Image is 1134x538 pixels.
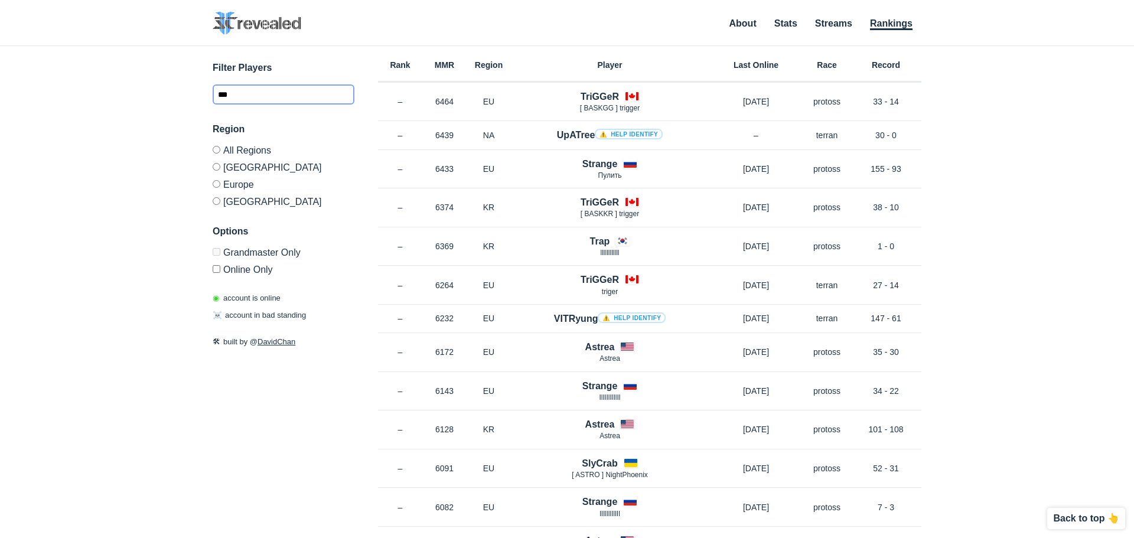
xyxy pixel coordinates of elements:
p: – [378,240,422,252]
h6: MMR [422,61,467,69]
p: 6433 [422,163,467,175]
h4: TriGGeR [581,90,619,103]
p: [DATE] [709,201,803,213]
span: Astrea [599,432,620,440]
a: ⚠️ Help identify [595,129,663,139]
label: Only Show accounts currently in Grandmaster [213,248,354,260]
input: Online Only [213,265,220,273]
span: lIllIllIllIl [599,510,620,518]
p: [DATE] [709,279,803,291]
p: 6439 [422,129,467,141]
p: 30 - 0 [850,129,921,141]
p: protoss [803,423,850,435]
h4: TriGGeR [581,195,619,209]
p: [DATE] [709,423,803,435]
span: 🛠 [213,337,220,346]
p: – [378,201,422,213]
h6: Record [850,61,921,69]
p: account in bad standing [213,309,306,321]
input: [GEOGRAPHIC_DATA] [213,163,220,171]
input: All Regions [213,146,220,154]
h4: TriGGeR [581,273,619,286]
p: terran [803,279,850,291]
p: EU [467,462,511,474]
input: Europe [213,180,220,188]
a: Stats [774,18,797,28]
p: 52 - 31 [850,462,921,474]
span: Пулить [598,171,622,180]
h6: Rank [378,61,422,69]
p: NA [467,129,511,141]
p: 6464 [422,96,467,107]
h3: Filter Players [213,61,354,75]
p: terran [803,312,850,324]
a: About [729,18,757,28]
span: [ BASKGG ] trigger [580,104,640,112]
h4: Astrea [585,340,615,354]
a: Rankings [870,18,913,30]
h4: SlyCrab [582,457,617,470]
a: Streams [815,18,852,28]
h4: Strange [582,379,618,393]
p: [DATE] [709,312,803,324]
p: 147 - 61 [850,312,921,324]
p: protoss [803,240,850,252]
p: KR [467,423,511,435]
p: 6082 [422,501,467,513]
h6: Race [803,61,850,69]
p: protoss [803,385,850,397]
input: [GEOGRAPHIC_DATA] [213,197,220,205]
h4: Strange [582,495,618,508]
p: – [378,501,422,513]
p: 6143 [422,385,467,397]
p: 6374 [422,201,467,213]
span: ☠️ [213,311,222,319]
p: 34 - 22 [850,385,921,397]
label: [GEOGRAPHIC_DATA] [213,158,354,175]
p: EU [467,346,511,358]
p: – [378,385,422,397]
p: KR [467,240,511,252]
p: protoss [803,163,850,175]
p: Back to top 👆 [1053,514,1119,523]
label: Europe [213,175,354,193]
p: 6128 [422,423,467,435]
h6: Player [511,61,709,69]
a: DavidChan [258,337,295,346]
p: 27 - 14 [850,279,921,291]
p: 6172 [422,346,467,358]
p: [DATE] [709,501,803,513]
h4: UpATree [557,128,663,142]
h4: Trap [590,234,610,248]
p: protoss [803,96,850,107]
p: account is online [213,292,281,304]
label: [GEOGRAPHIC_DATA] [213,193,354,207]
img: SC2 Revealed [213,12,301,35]
p: 6232 [422,312,467,324]
span: [ BASKKR ] trigger [581,210,639,218]
p: protoss [803,346,850,358]
p: EU [467,501,511,513]
p: 38 - 10 [850,201,921,213]
h6: Region [467,61,511,69]
p: protoss [803,462,850,474]
p: – [378,279,422,291]
span: IlIlIlIlIlIl [599,393,621,402]
p: KR [467,201,511,213]
p: [DATE] [709,462,803,474]
h6: Last Online [709,61,803,69]
p: [DATE] [709,163,803,175]
p: – [378,346,422,358]
p: EU [467,279,511,291]
label: Only show accounts currently laddering [213,260,354,275]
p: 7 - 3 [850,501,921,513]
a: ⚠️ Help identify [598,312,666,323]
span: triger [602,288,618,296]
p: 35 - 30 [850,346,921,358]
label: All Regions [213,146,354,158]
input: Grandmaster Only [213,248,220,256]
p: – [378,129,422,141]
p: protoss [803,201,850,213]
p: terran [803,129,850,141]
h4: VITRyung [554,312,666,325]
